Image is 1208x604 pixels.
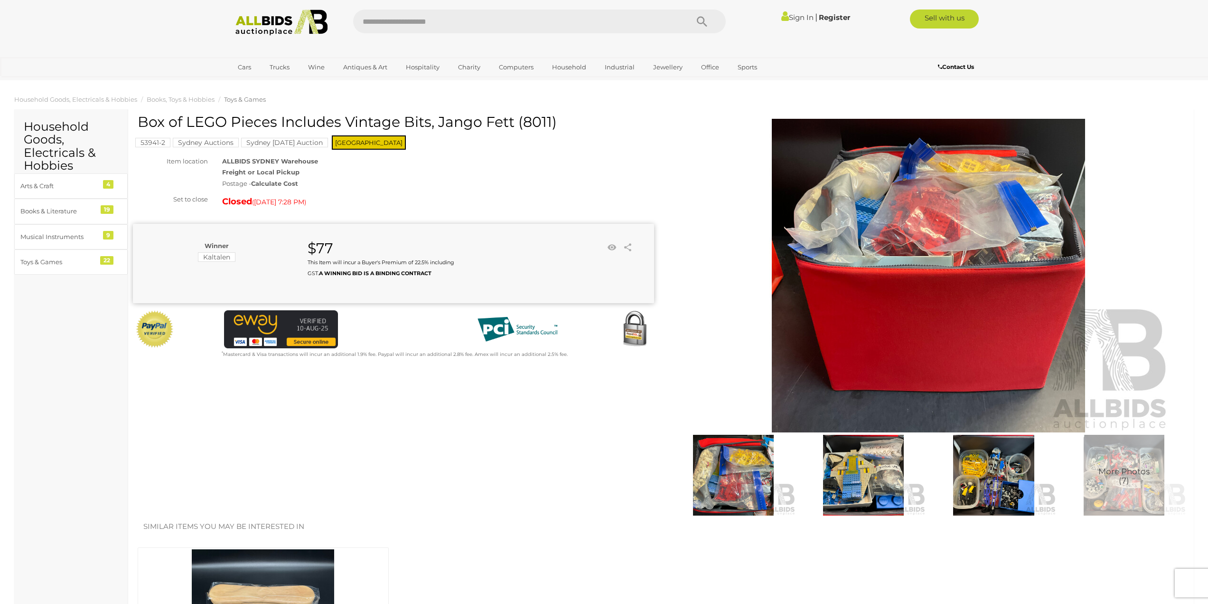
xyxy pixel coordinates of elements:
[241,139,328,146] a: Sydney [DATE] Auction
[938,62,976,72] a: Contact Us
[147,96,215,103] a: Books, Toys & Hobbies
[647,59,689,75] a: Jewellery
[222,178,654,189] div: Postage -
[135,139,170,146] a: 53941-2
[14,96,137,103] a: Household Goods, Electricals & Hobbies
[232,75,311,91] a: [GEOGRAPHIC_DATA]
[224,96,266,103] a: Toys & Games
[14,199,128,224] a: Books & Literature 19
[103,231,113,240] div: 9
[222,168,300,176] strong: Freight or Local Pickup
[126,156,215,167] div: Item location
[173,138,239,147] mark: Sydney Auctions
[135,310,174,348] img: Official PayPal Seal
[1061,435,1187,516] img: Box of LEGO Pieces Includes Vintage Bits, Jango Fett (8011)
[251,180,298,187] strong: Calculate Cost
[205,242,229,249] b: Winner
[24,120,118,173] h2: Household Goods, Electricals & Hobbies
[222,157,318,165] strong: ALLBIDS SYDNEY Warehouse
[910,10,979,29] a: Sell with us
[308,259,454,277] small: This Item will incur a Buyer's Premium of 22.5% including GST.
[143,523,1179,531] h2: Similar items you may be interested in
[546,59,592,75] a: Household
[819,13,850,22] a: Register
[470,310,565,348] img: PCI DSS compliant
[254,198,304,206] span: [DATE] 7:28 PM
[319,270,431,277] b: A WINNING BID IS A BINDING CONTRACT
[232,59,257,75] a: Cars
[671,435,796,516] img: Box of LEGO Pieces Includes Vintage Bits, Jango Fett (8011)
[1061,435,1187,516] a: More Photos(7)
[100,256,113,265] div: 22
[302,59,331,75] a: Wine
[222,196,252,207] strong: Closed
[452,59,487,75] a: Charity
[224,310,338,348] img: eWAY Payment Gateway
[801,435,926,516] img: Box of LEGO Pieces Includes Vintage Bits, Jango Fett (8011)
[252,198,306,206] span: ( )
[101,205,113,214] div: 19
[135,138,170,147] mark: 53941-2
[14,249,128,275] a: Toys & Games 22
[20,231,99,242] div: Musical Instruments
[14,224,128,249] a: Musical Instruments 9
[308,240,333,257] strong: $77
[605,240,619,255] li: Watch this item
[173,139,239,146] a: Sydney Auctions
[198,252,235,262] mark: Kaltalen
[138,114,652,130] h1: Box of LEGO Pieces Includes Vintage Bits, Jango Fett (8011)
[20,206,99,217] div: Books & Literature
[230,10,333,36] img: Allbids.com.au
[400,59,446,75] a: Hospitality
[126,194,215,205] div: Set to close
[263,59,296,75] a: Trucks
[222,351,568,357] small: Mastercard & Visa transactions will incur an additional 1.9% fee. Paypal will incur an additional...
[938,63,974,70] b: Contact Us
[678,10,726,33] button: Search
[695,59,725,75] a: Office
[332,135,406,150] span: [GEOGRAPHIC_DATA]
[14,173,128,199] a: Arts & Craft 4
[20,181,99,192] div: Arts & Craft
[731,59,763,75] a: Sports
[931,435,1056,516] img: Box of LEGO Pieces Includes Vintage Bits, Jango Fett (8011)
[616,310,654,348] img: Secured by Rapid SSL
[493,59,540,75] a: Computers
[1098,467,1150,485] span: More Photos (7)
[599,59,641,75] a: Industrial
[337,59,393,75] a: Antiques & Art
[20,257,99,268] div: Toys & Games
[685,119,1171,432] img: Box of LEGO Pieces Includes Vintage Bits, Jango Fett (8011)
[781,13,814,22] a: Sign In
[815,12,817,22] span: |
[241,138,328,147] mark: Sydney [DATE] Auction
[103,180,113,189] div: 4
